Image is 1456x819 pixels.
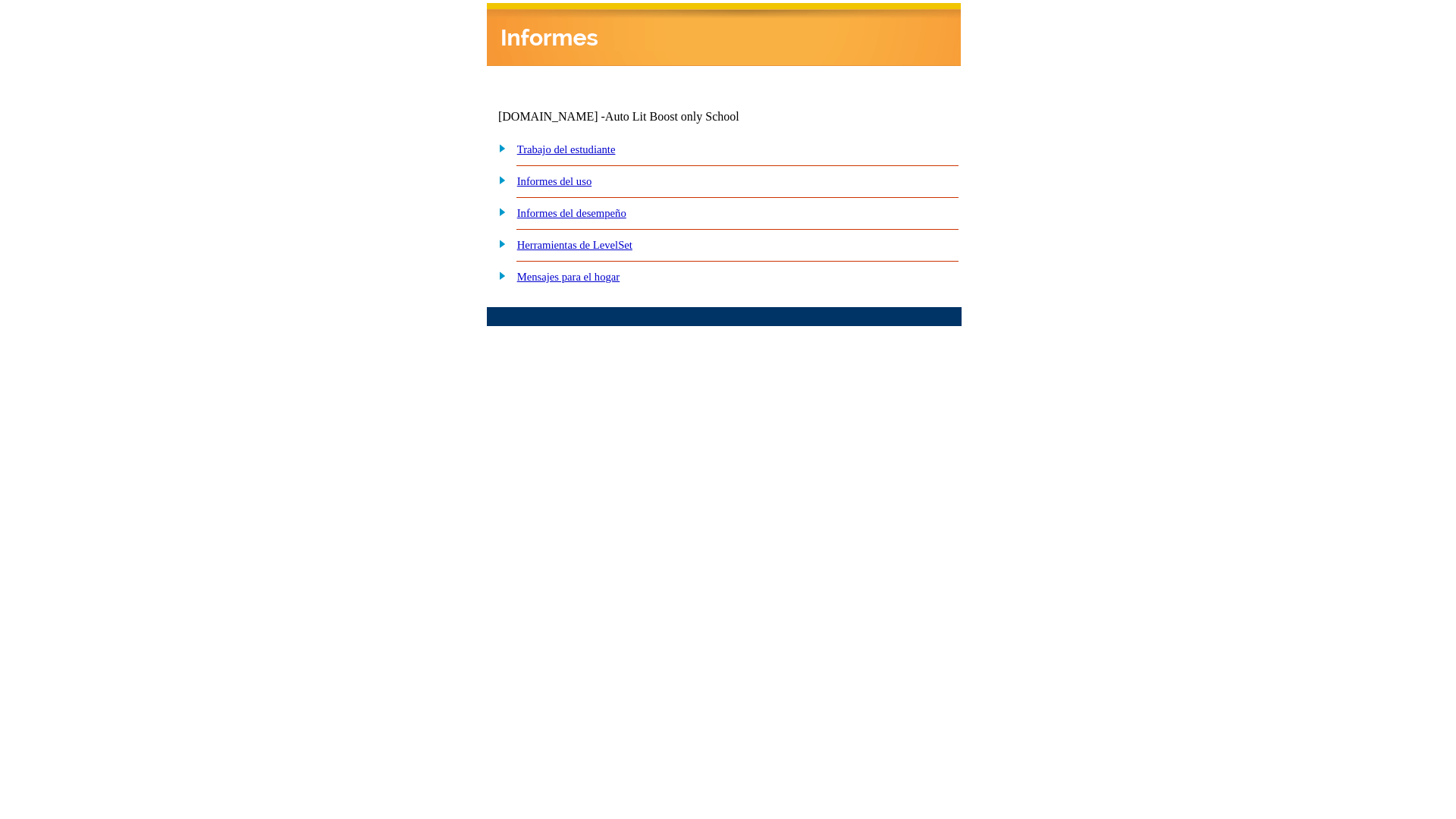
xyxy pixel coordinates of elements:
[605,110,739,123] nobr: Auto Lit Boost only School
[517,143,616,155] a: Trabajo del estudiante
[491,237,507,250] img: plus.gif
[487,3,961,66] img: header
[517,271,620,283] a: Mensajes para el hogar
[491,141,507,155] img: plus.gif
[517,175,592,187] a: Informes del uso
[498,110,777,124] td: [DOMAIN_NAME] -
[491,268,507,282] img: plus.gif
[491,173,507,187] img: plus.gif
[491,205,507,218] img: plus.gif
[517,239,632,251] a: Herramientas de LevelSet
[517,207,626,219] a: Informes del desempeño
